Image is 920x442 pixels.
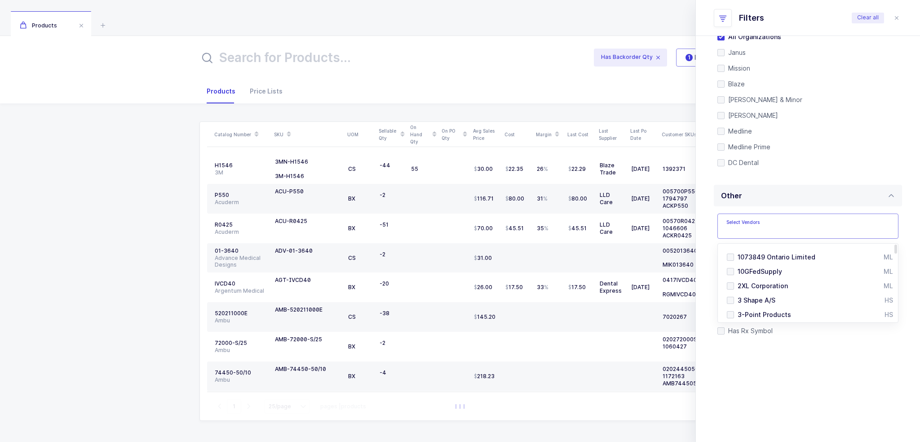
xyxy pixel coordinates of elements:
[725,95,802,104] span: [PERSON_NAME] & Minor
[739,13,764,23] div: Filters
[537,195,548,202] span: 31
[676,49,721,67] button: 1Filter
[600,221,624,236] div: LLD Care
[348,343,372,350] div: BX
[275,188,304,195] div: ACU-P550
[348,284,372,291] div: BX
[663,380,699,387] div: AMB744505010
[600,162,624,176] div: Blaze Trade
[537,165,548,173] span: 26
[738,253,815,261] span: 1073849 Ontario Limited
[663,247,699,254] div: 0052013640
[347,131,373,138] div: UOM
[215,369,268,376] div: 74450-50/10
[473,127,499,142] div: Avg Sales Price
[380,251,404,258] div: -2
[504,131,531,138] div: Cost
[631,195,655,202] div: [DATE]
[275,173,304,180] div: 3M-H1546
[663,202,699,210] div: ACKP550
[725,64,750,72] span: Mission
[215,376,268,384] div: Ambu
[568,284,586,291] span: 17.50
[380,221,404,228] div: -51
[884,282,893,290] span: ML
[474,284,492,291] span: 26.00
[725,111,778,120] span: [PERSON_NAME]
[243,79,283,103] div: Price Lists
[380,310,404,317] div: -38
[568,165,586,173] span: 22.29
[474,225,493,232] span: 70.00
[215,287,268,295] div: Argentum Medical
[505,165,523,173] span: 22.35
[275,277,311,284] div: AGT-IVCD40
[537,225,548,232] span: 35
[348,225,372,232] div: BX
[215,162,268,169] div: H1546
[852,13,884,23] button: Clear all
[348,313,372,321] div: CS
[884,253,893,261] span: ML
[215,254,268,269] div: Advance Medical Designs
[725,48,746,57] span: Janus
[663,225,699,232] div: 1046606
[215,310,268,317] div: 520211000E
[275,306,323,313] div: AMB-520211000E
[663,218,699,225] div: 00570R0425
[275,336,322,343] div: AMB-72000-S/25
[663,366,699,373] div: 020244505010
[474,195,494,202] span: 116.71
[215,228,268,236] div: Acuderm
[884,268,893,275] span: ML
[725,158,759,167] span: DC Dental
[474,373,495,380] span: 218.23
[721,185,742,206] div: Other
[663,277,699,284] div: 0417IVCD40
[663,261,699,268] div: MIK013640
[380,339,404,347] div: -2
[725,32,781,41] span: All Organizations
[663,188,699,195] div: 005700P550
[725,326,773,335] span: Has Rx Symbol
[474,254,492,262] span: 31.00
[215,339,268,347] div: 72000-S/25
[686,53,711,62] span: Filter
[662,131,703,138] div: Customer SKUs
[474,165,493,173] span: 30.00
[631,165,655,173] div: [DATE]
[380,280,404,287] div: -20
[505,284,523,291] span: 17.50
[537,284,548,291] span: 33
[663,195,699,202] div: 1794797
[663,343,699,350] div: 1060427
[214,127,269,142] div: Catalog Number
[631,284,655,291] div: [DATE]
[567,131,593,138] div: Last Cost
[599,127,625,142] div: Last Supplier
[600,192,624,206] div: LLD Care
[594,49,667,67] span: Has Backorder Qty
[885,311,893,318] span: HS
[891,13,902,23] button: close drawer
[215,347,268,354] div: Ambu
[215,192,268,199] div: P550
[714,206,902,349] div: Other
[380,369,404,376] div: -4
[274,127,342,142] div: SKU
[738,296,775,304] span: 3 Shape A/S
[505,195,524,202] span: 80.00
[207,79,243,103] div: Products
[275,218,307,225] div: ACU-R0425
[474,313,495,321] span: 145.20
[348,195,372,202] div: BX
[348,254,372,262] div: CS
[199,47,581,68] input: Search for Products...
[536,127,562,142] div: Margin
[738,268,782,275] span: 10GFedSupply
[857,14,879,22] span: Clear all
[20,22,57,29] span: Products
[725,80,745,88] span: Blaze
[348,373,372,380] div: BX
[630,127,656,142] div: Last Po Date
